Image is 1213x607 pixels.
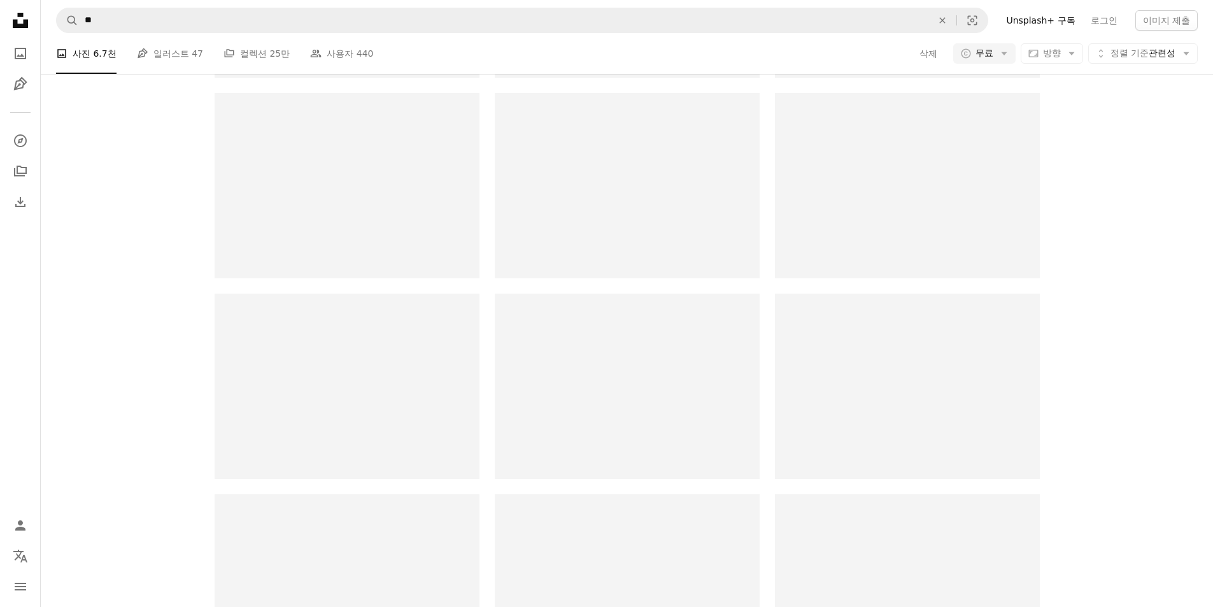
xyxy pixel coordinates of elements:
button: 정렬 기준관련성 [1088,43,1198,64]
a: 일러스트 [8,71,33,97]
span: 47 [192,46,203,61]
a: 사진 [8,41,33,66]
button: 무료 [953,43,1016,64]
button: 방향 [1021,43,1083,64]
a: 다운로드 내역 [8,189,33,215]
a: 일러스트 47 [137,33,203,74]
span: 25만 [269,46,290,61]
a: 홈 — Unsplash [8,8,33,36]
a: 사용자 440 [310,33,373,74]
button: 삭제 [928,8,956,32]
form: 사이트 전체에서 이미지 찾기 [56,8,988,33]
a: 컬렉션 [8,159,33,184]
button: 시각적 검색 [957,8,988,32]
button: 언어 [8,543,33,569]
a: 탐색 [8,128,33,154]
a: 컬렉션 25만 [223,33,290,74]
span: 정렬 기준 [1110,48,1149,58]
button: Unsplash 검색 [57,8,78,32]
a: 로그인 [1083,10,1125,31]
button: 메뉴 [8,574,33,599]
span: 방향 [1043,48,1061,58]
a: 로그인 / 가입 [8,513,33,538]
span: 440 [357,46,374,61]
span: 무료 [975,47,993,60]
button: 이미지 제출 [1135,10,1198,31]
span: 관련성 [1110,47,1175,60]
button: 삭제 [919,43,938,64]
a: Unsplash+ 구독 [998,10,1082,31]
